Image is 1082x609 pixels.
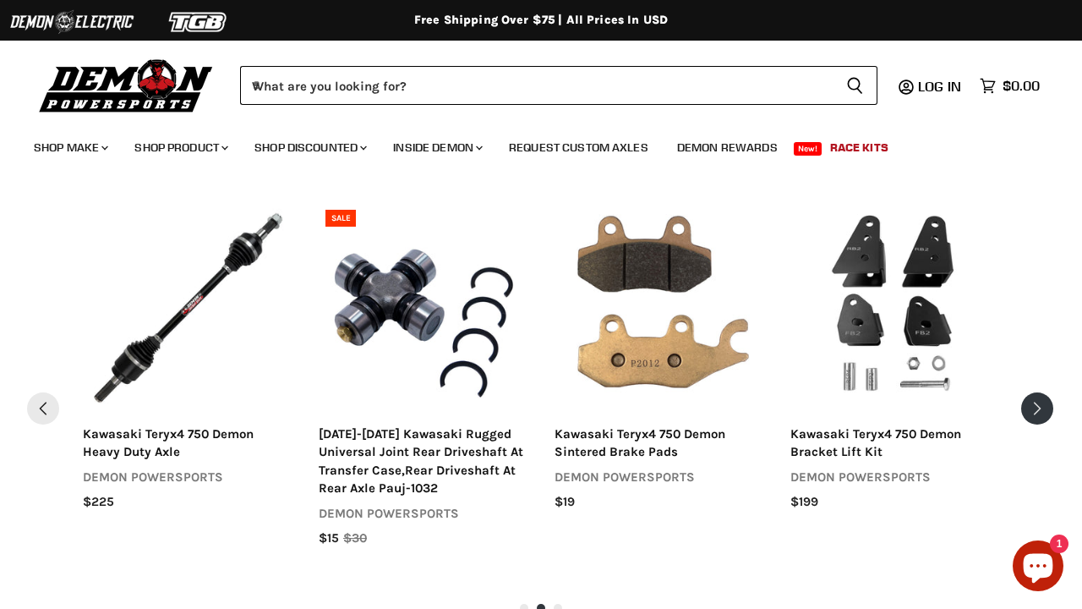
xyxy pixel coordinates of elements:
[83,203,292,412] a: Kawasaki Teryx4 750 Demon Heavy Duty AxleKawasaki Teryx4 750 Demon Heavy Duty AxleSelect options
[21,130,118,165] a: Shop Make
[555,203,763,412] a: Kawasaki Teryx4 750 Demon Sintered Brake PadsSelect options
[496,130,661,165] a: Request Custom Axles
[319,425,527,498] div: [DATE]-[DATE] kawasaki rugged universal joint rear driveshaft at transfer case,rear driveshaft at...
[555,203,763,412] img: Kawasaki Teryx4 750 Demon Sintered Brake Pads
[555,425,763,512] a: kawasaki teryx4 750 demon sintered brake padsdemon powersports$19
[555,493,575,511] span: $19
[971,74,1048,98] a: $0.00
[319,203,527,412] img: 2012-2018 Kawasaki Rugged Universal Joint Rear Driveshaft at Transfer Case,Rear Driveshaft at Rea...
[555,469,763,486] div: demon powersports
[242,130,377,165] a: Shop Discounted
[83,425,292,462] div: kawasaki teryx4 750 demon heavy duty axle
[83,425,292,512] a: kawasaki teryx4 750 demon heavy duty axledemon powersports$225
[833,66,877,105] button: Search
[794,142,822,156] span: New!
[240,66,877,105] form: Product
[918,78,961,95] span: Log in
[122,130,238,165] a: Shop Product
[910,79,971,94] a: Log in
[380,130,493,165] a: Inside Demon
[1008,540,1068,595] inbox-online-store-chat: Shopify online store chat
[83,469,292,486] div: demon powersports
[331,213,351,223] span: SALE
[83,493,114,511] span: $225
[319,425,527,548] a: [DATE]-[DATE] kawasaki rugged universal joint rear driveshaft at transfer case,rear driveshaft at...
[240,66,833,105] input: When autocomplete results are available use up and down arrows to review and enter to select
[21,123,1036,165] ul: Main menu
[555,425,763,462] div: kawasaki teryx4 750 demon sintered brake pads
[817,130,901,165] a: Race Kits
[790,203,999,412] a: Kawasaki Teryx4 750 Demon Bracket Lift KitAdd to cart
[790,493,818,511] span: $199
[790,425,999,512] a: kawasaki teryx4 750 demon bracket lift kitdemon powersports$199
[8,6,135,38] img: Demon Electric Logo 2
[790,469,999,486] div: demon powersports
[1021,392,1053,425] button: Next
[343,529,367,547] span: $30
[27,392,59,425] button: Pervious
[790,203,999,412] img: Kawasaki Teryx4 750 Demon Bracket Lift Kit
[319,505,527,523] div: demon powersports
[319,529,339,547] span: $15
[135,6,262,38] img: TGB Logo 2
[34,55,219,115] img: Demon Powersports
[664,130,790,165] a: Demon Rewards
[1003,78,1040,94] span: $0.00
[790,425,999,462] div: kawasaki teryx4 750 demon bracket lift kit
